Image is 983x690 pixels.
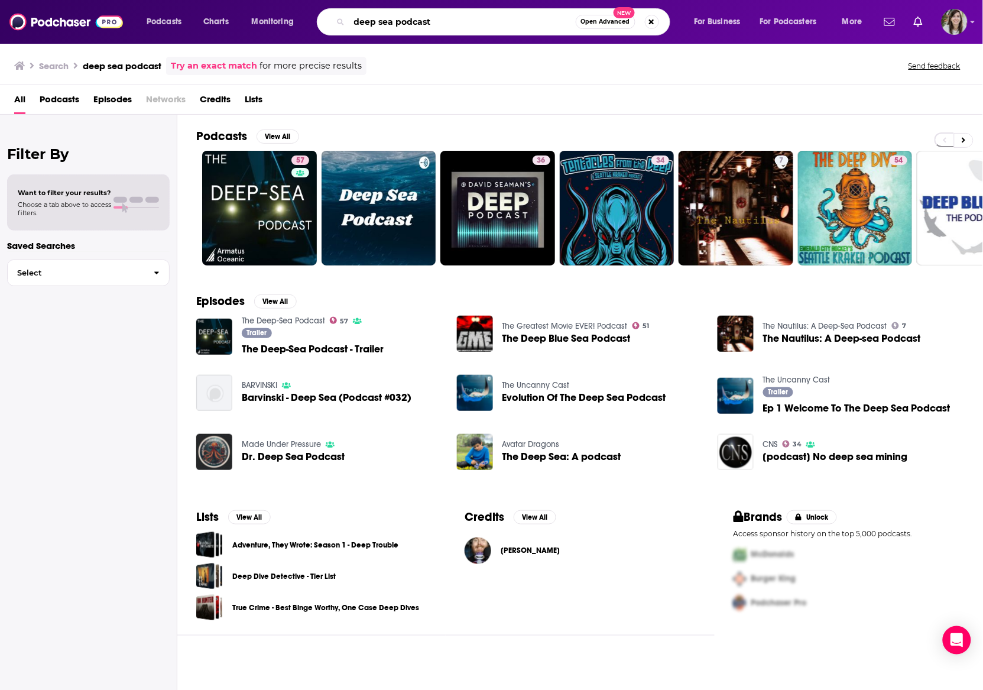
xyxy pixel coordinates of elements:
a: The Deep Blue Sea Podcast [457,316,493,352]
button: View All [228,510,271,524]
span: Credits [200,90,231,114]
p: Saved Searches [7,240,170,251]
span: Trailer [246,329,267,336]
button: View All [514,510,556,524]
a: The Deep Blue Sea Podcast [502,333,631,344]
span: Logged in as devinandrade [942,9,968,35]
span: For Business [694,14,741,30]
button: open menu [686,12,755,31]
button: open menu [752,12,834,31]
span: Barvinski - Deep Sea (Podcast #032) [242,393,412,403]
img: [podcast] No deep sea mining [718,434,754,470]
span: Want to filter your results? [18,189,111,197]
a: The Nautilus: A Deep-sea Podcast [718,316,754,352]
img: Evolution Of The Deep Sea Podcast [457,375,493,411]
a: 7 [892,322,907,329]
p: Access sponsor history on the top 5,000 podcasts. [734,529,964,538]
button: open menu [834,12,877,31]
a: Ep 1 Welcome To The Deep Sea Podcast [763,403,950,413]
a: The Nautilus: A Deep-sea Podcast [763,333,921,344]
button: Open AdvancedNew [576,15,635,29]
a: BARVINSKI [242,380,277,390]
a: The Nautilus: A Deep-Sea Podcast [763,321,887,331]
a: 54 [798,151,913,265]
a: [podcast] No deep sea mining [763,452,908,462]
a: EpisodesView All [196,294,297,309]
span: Lists [245,90,262,114]
img: Podchaser - Follow, Share and Rate Podcasts [9,11,123,33]
a: 54 [890,156,907,165]
a: Dr. Deep Sea Podcast [196,434,232,470]
img: Barvinski - Deep Sea (Podcast #032) [196,375,232,411]
span: Choose a tab above to access filters. [18,200,111,217]
span: Burger King [751,574,796,584]
div: Open Intercom Messenger [943,626,971,655]
img: Second Pro Logo [729,567,751,591]
img: Steve Coates [465,537,491,564]
span: Podcasts [147,14,181,30]
span: More [842,14,862,30]
a: Adventure, They Wrote: Season 1 - Deep Trouble [196,532,223,558]
span: Open Advanced [581,19,630,25]
span: Podcasts [40,90,79,114]
button: Steve CoatesSteve Coates [465,532,695,569]
span: Monitoring [252,14,294,30]
img: Third Pro Logo [729,591,751,616]
img: The Deep-Sea Podcast - Trailer [196,319,232,355]
div: Search podcasts, credits, & more... [328,8,682,35]
a: 34 [651,156,669,165]
button: View All [254,294,297,309]
span: Dr. Deep Sea Podcast [242,452,345,462]
a: Made Under Pressure [242,439,321,449]
img: The Deep Sea: A podcast [457,434,493,470]
span: The Deep-Sea Podcast - Trailer [242,344,384,354]
a: 7 [679,151,793,265]
a: Try an exact match [171,59,257,73]
button: Select [7,260,170,286]
a: Adventure, They Wrote: Season 1 - Deep Trouble [232,539,398,552]
a: 34 [560,151,674,265]
button: Show profile menu [942,9,968,35]
a: Episodes [93,90,132,114]
button: Unlock [787,510,837,524]
h2: Brands [734,510,783,524]
button: open menu [244,12,309,31]
a: CNS [763,439,778,449]
span: New [614,7,635,18]
button: View All [257,129,299,144]
span: 51 [643,323,649,329]
a: The Uncanny Cast [763,375,830,385]
a: CreditsView All [465,510,556,524]
a: Evolution Of The Deep Sea Podcast [502,393,666,403]
span: True Crime - Best Binge Worthy, One Case Deep Dives [196,594,223,621]
a: 57 [291,156,309,165]
span: Charts [203,14,229,30]
button: Send feedback [905,61,964,71]
span: 7 [780,155,784,167]
img: User Profile [942,9,968,35]
button: open menu [138,12,197,31]
a: Steve Coates [501,546,560,555]
a: 7 [775,156,789,165]
h2: Lists [196,510,219,524]
a: Avatar Dragons [502,439,560,449]
img: Ep 1 Welcome To The Deep Sea Podcast [718,378,754,414]
span: Networks [146,90,186,114]
span: For Podcasters [760,14,817,30]
a: The Greatest Movie EVER! Podcast [502,321,628,331]
a: All [14,90,25,114]
a: The Uncanny Cast [502,380,570,390]
input: Search podcasts, credits, & more... [349,12,576,31]
a: Charts [196,12,236,31]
